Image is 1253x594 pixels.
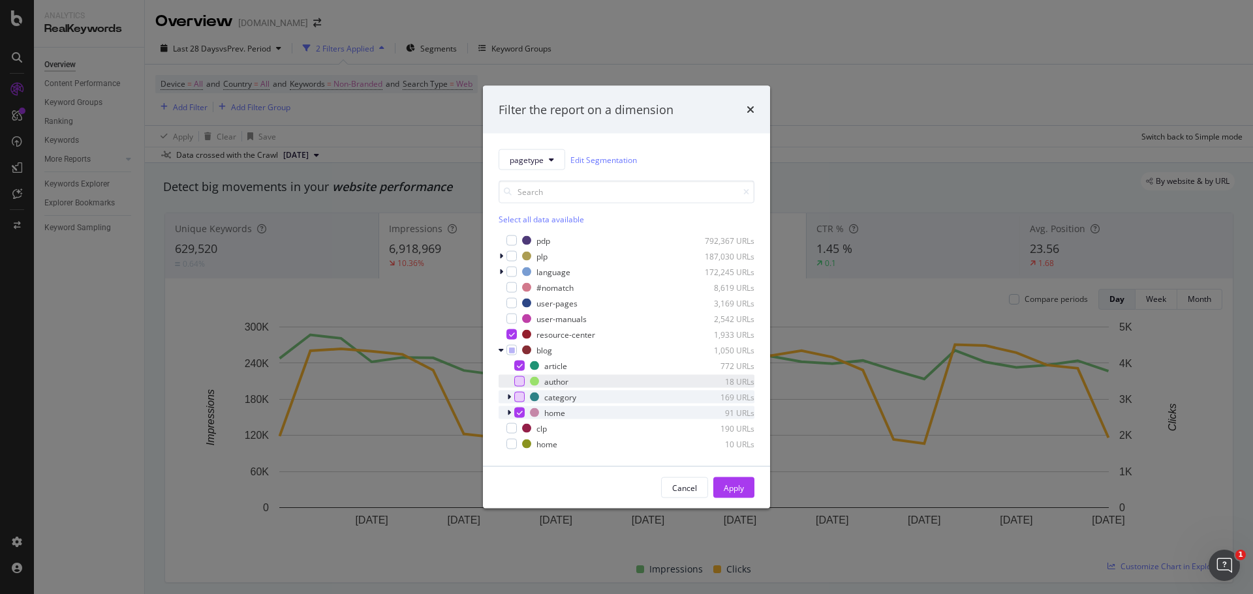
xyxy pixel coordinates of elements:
[1209,550,1240,581] iframe: Intercom live chat
[570,153,637,166] a: Edit Segmentation
[672,482,697,493] div: Cancel
[499,101,673,118] div: Filter the report on a dimension
[713,477,754,498] button: Apply
[724,482,744,493] div: Apply
[1235,550,1246,560] span: 1
[536,297,578,308] div: user-pages
[690,407,754,418] div: 91 URLs
[690,329,754,340] div: 1,933 URLs
[536,344,552,355] div: blog
[690,266,754,277] div: 172,245 URLs
[483,85,770,509] div: modal
[536,423,547,434] div: clp
[690,297,754,308] div: 3,169 URLs
[544,376,568,387] div: author
[690,360,754,371] div: 772 URLs
[690,313,754,324] div: 2,542 URLs
[690,391,754,402] div: 169 URLs
[536,313,587,324] div: user-manuals
[536,282,574,293] div: #nomatch
[536,438,557,449] div: home
[690,235,754,246] div: 792,367 URLs
[499,214,754,225] div: Select all data available
[544,360,567,371] div: article
[499,181,754,203] input: Search
[747,101,754,118] div: times
[661,477,708,498] button: Cancel
[536,329,595,340] div: resource-center
[690,344,754,355] div: 1,050 URLs
[536,250,548,261] div: plp
[536,266,570,277] div: language
[536,235,550,246] div: pdp
[499,149,565,170] button: pagetype
[690,250,754,261] div: 187,030 URLs
[690,282,754,293] div: 8,619 URLs
[690,376,754,387] div: 18 URLs
[510,154,544,165] span: pagetype
[690,423,754,434] div: 190 URLs
[544,391,576,402] div: category
[690,438,754,449] div: 10 URLs
[544,407,565,418] div: home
